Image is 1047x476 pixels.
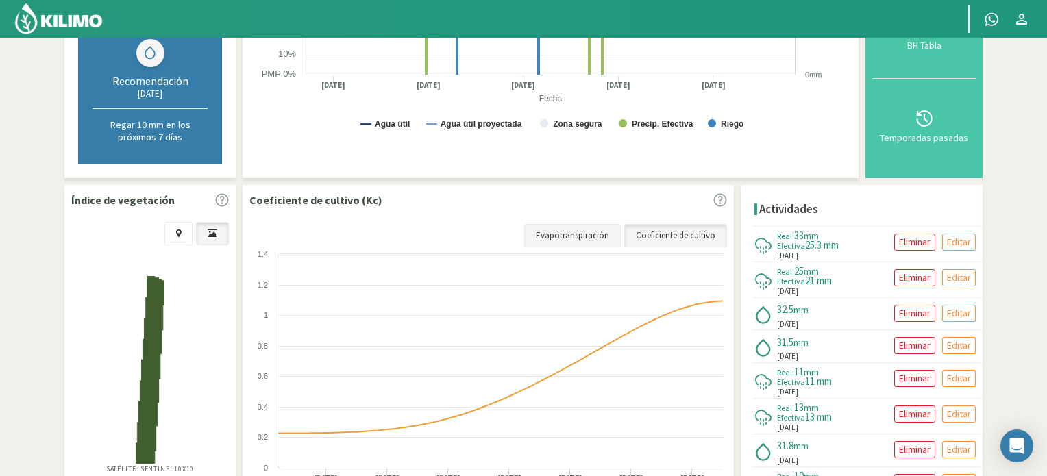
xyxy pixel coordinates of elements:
[1000,429,1033,462] div: Open Intercom Messenger
[606,80,630,90] text: [DATE]
[258,250,268,258] text: 1.4
[804,229,819,242] span: mm
[804,401,819,414] span: mm
[524,224,621,247] a: Evapotranspiración
[942,269,976,286] button: Editar
[777,367,794,377] span: Real:
[777,439,793,452] span: 31.8
[777,351,798,362] span: [DATE]
[511,80,535,90] text: [DATE]
[899,338,931,353] p: Eliminar
[805,238,839,251] span: 25.3 mm
[899,305,931,321] p: Eliminar
[793,303,809,316] span: mm
[93,88,208,99] div: [DATE]
[258,372,268,380] text: 0.6
[264,464,268,472] text: 0
[417,80,441,90] text: [DATE]
[777,318,798,330] span: [DATE]
[721,119,743,129] text: Riego
[777,422,798,434] span: [DATE]
[805,274,832,287] span: 21 mm
[947,371,971,386] p: Editar
[942,405,976,423] button: Editar
[624,224,727,247] a: Coeficiente de cultivo
[942,370,976,387] button: Editar
[777,286,798,297] span: [DATE]
[777,403,794,413] span: Real:
[804,366,819,378] span: mm
[278,49,296,59] text: 10%
[947,442,971,458] p: Editar
[777,412,805,423] span: Efectiva
[262,68,297,79] text: PMP 0%
[804,265,819,277] span: mm
[794,229,804,242] span: 33
[777,377,805,387] span: Efectiva
[894,269,935,286] button: Eliminar
[539,94,563,103] text: Fecha
[249,192,382,208] p: Coeficiente de cultivo (Kc)
[93,118,208,143] p: Regar 10 mm en los próximos 7 días
[899,442,931,458] p: Eliminar
[777,266,794,277] span: Real:
[93,74,208,88] div: Recomendación
[777,336,793,349] span: 31.5
[553,119,602,129] text: Zona segura
[894,234,935,251] button: Eliminar
[899,371,931,386] p: Eliminar
[258,342,268,350] text: 0.8
[872,79,976,171] button: Temporadas pasadas
[136,276,165,464] img: e3118c89-0736-4007-bc7b-e80f4f67042c_-_sentinel_-_2025-09-05.png
[899,234,931,250] p: Eliminar
[264,311,268,319] text: 1
[899,270,931,286] p: Eliminar
[632,119,693,129] text: Precip. Efectiva
[702,80,726,90] text: [DATE]
[793,336,809,349] span: mm
[899,406,931,422] p: Eliminar
[794,264,804,277] span: 25
[894,405,935,423] button: Eliminar
[947,406,971,422] p: Editar
[794,365,804,378] span: 11
[793,440,809,452] span: mm
[777,386,798,398] span: [DATE]
[258,403,268,411] text: 0.4
[14,2,103,35] img: Kilimo
[441,119,522,129] text: Agua útil proyectada
[894,370,935,387] button: Eliminar
[375,119,410,129] text: Agua útil
[805,375,832,388] span: 11 mm
[106,464,195,474] p: Satélite: Sentinel
[258,281,268,289] text: 1.2
[777,231,794,241] span: Real:
[777,455,798,466] span: [DATE]
[777,240,805,251] span: Efectiva
[71,192,175,208] p: Índice de vegetación
[876,133,972,142] div: Temporadas pasadas
[947,234,971,250] p: Editar
[894,441,935,458] button: Eliminar
[777,276,805,286] span: Efectiva
[942,337,976,354] button: Editar
[777,250,798,262] span: [DATE]
[947,338,971,353] p: Editar
[777,303,793,316] span: 32.5
[942,305,976,322] button: Editar
[876,40,972,50] div: BH Tabla
[942,441,976,458] button: Editar
[805,410,832,423] span: 13 mm
[258,433,268,441] text: 0.2
[947,305,971,321] p: Editar
[321,80,345,90] text: [DATE]
[942,234,976,251] button: Editar
[174,464,195,473] span: 10X10
[794,401,804,414] span: 13
[759,203,818,216] h4: Actividades
[894,337,935,354] button: Eliminar
[805,71,822,79] text: 0mm
[894,305,935,322] button: Eliminar
[947,270,971,286] p: Editar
